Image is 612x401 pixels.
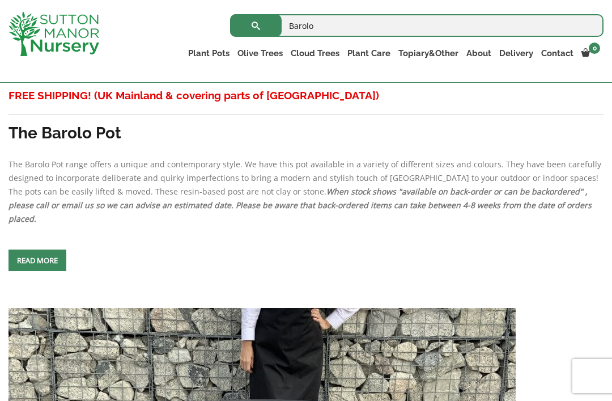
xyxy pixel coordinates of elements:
[8,124,121,142] strong: The Barolo Pot
[462,45,495,61] a: About
[230,14,603,37] input: Search...
[8,11,99,56] img: logo
[8,250,66,271] a: Read more
[8,85,603,106] h3: FREE SHIPPING! (UK Mainland & covering parts of [GEOGRAPHIC_DATA])
[287,45,343,61] a: Cloud Trees
[8,85,603,226] div: The Barolo Pot range offers a unique and contemporary style. We have this pot available in a vari...
[394,45,462,61] a: Topiary&Other
[343,45,394,61] a: Plant Care
[184,45,233,61] a: Plant Pots
[577,45,603,61] a: 0
[233,45,287,61] a: Olive Trees
[589,43,600,54] span: 0
[495,45,537,61] a: Delivery
[8,186,592,224] em: When stock shows "available on back-order or can be backordered" , please call or email us so we ...
[537,45,577,61] a: Contact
